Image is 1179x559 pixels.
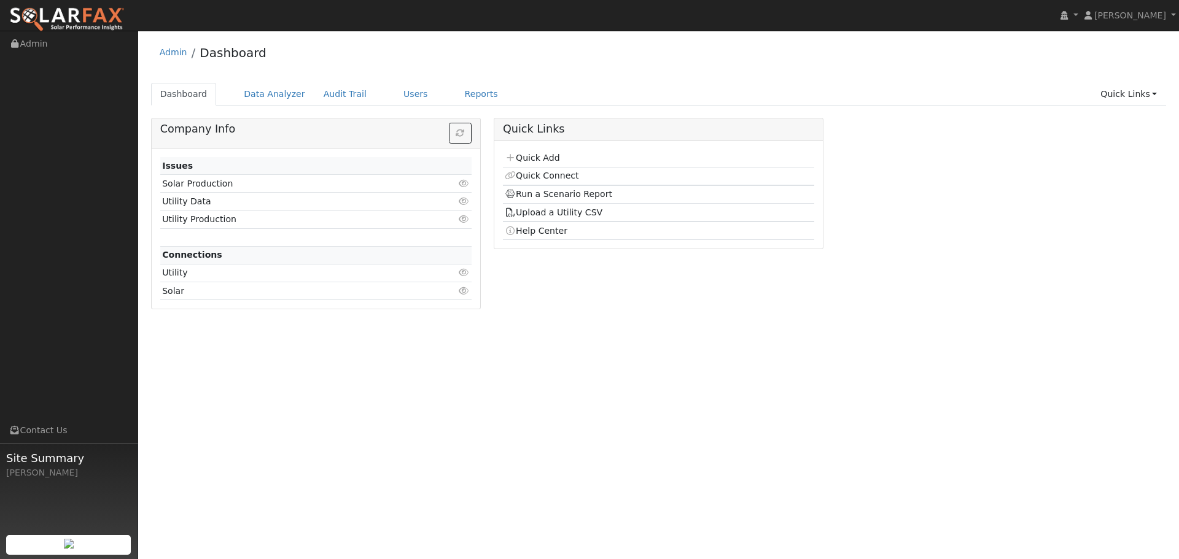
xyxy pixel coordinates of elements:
strong: Connections [162,250,222,260]
td: Utility [160,264,421,282]
i: Click to view [459,179,470,188]
a: Upload a Utility CSV [505,207,602,217]
a: Help Center [505,226,567,236]
td: Solar [160,282,421,300]
a: Quick Add [505,153,559,163]
span: Site Summary [6,450,131,466]
a: Audit Trail [314,83,376,106]
a: Users [394,83,437,106]
i: Click to view [459,268,470,277]
i: Click to view [459,287,470,295]
td: Utility Production [160,210,421,228]
a: Reports [456,83,507,106]
td: Utility Data [160,193,421,210]
a: Quick Connect [505,171,578,180]
img: SolarFax [9,7,125,33]
i: Click to view [459,215,470,223]
div: [PERSON_NAME] [6,466,131,479]
td: Solar Production [160,175,421,193]
a: Quick Links [1091,83,1166,106]
img: retrieve [64,539,74,549]
a: Run a Scenario Report [505,189,612,199]
h5: Company Info [160,123,472,136]
a: Dashboard [151,83,217,106]
h5: Quick Links [503,123,814,136]
a: Data Analyzer [235,83,314,106]
span: [PERSON_NAME] [1094,10,1166,20]
a: Dashboard [200,45,267,60]
strong: Issues [162,161,193,171]
i: Click to view [459,197,470,206]
a: Admin [160,47,187,57]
